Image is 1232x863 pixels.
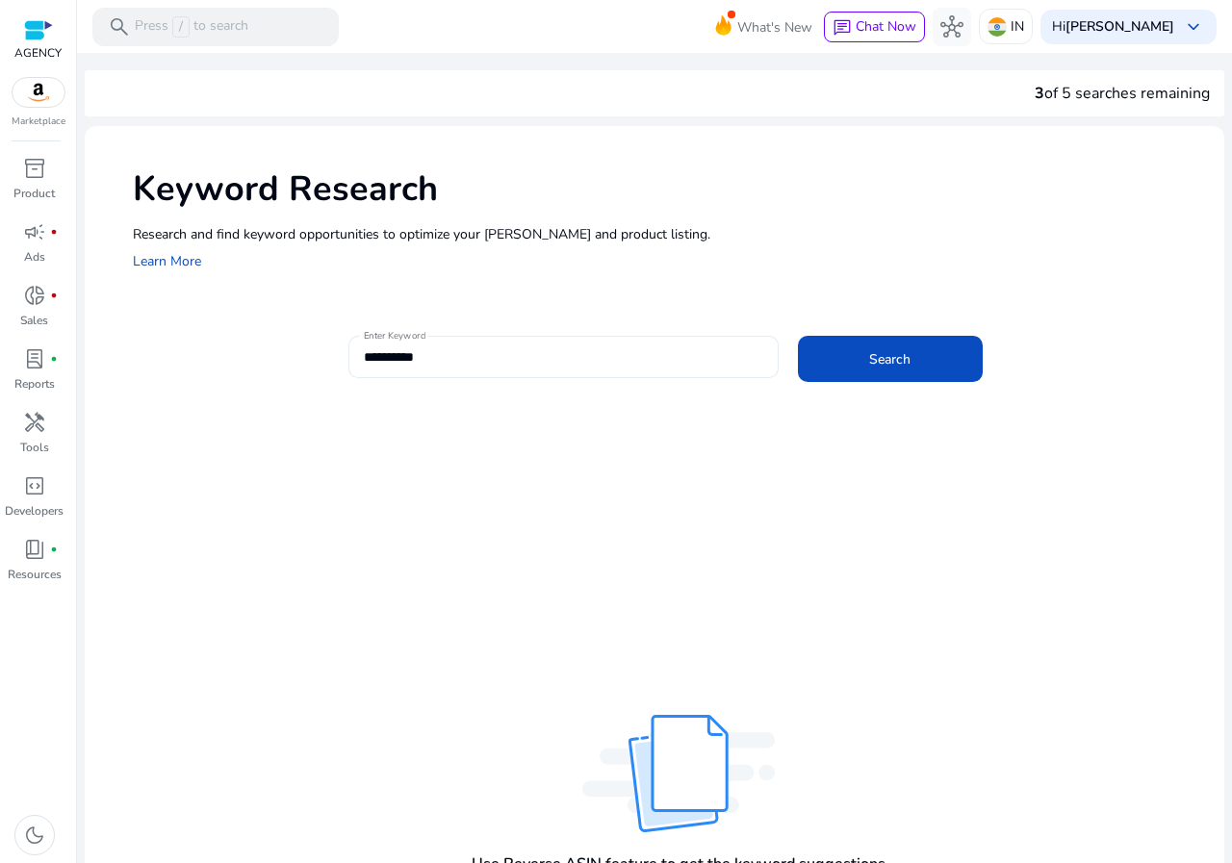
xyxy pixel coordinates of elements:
[12,114,65,129] p: Marketplace
[940,15,963,38] span: hub
[833,18,852,38] span: chat
[172,16,190,38] span: /
[1065,17,1174,36] b: [PERSON_NAME]
[1182,15,1205,38] span: keyboard_arrow_down
[1035,83,1044,104] span: 3
[23,220,46,243] span: campaign
[856,17,916,36] span: Chat Now
[23,157,46,180] span: inventory_2
[108,15,131,38] span: search
[133,252,201,270] a: Learn More
[135,16,248,38] p: Press to search
[364,329,425,343] mat-label: Enter Keyword
[20,439,49,456] p: Tools
[50,292,58,299] span: fiber_manual_record
[1011,10,1024,43] p: IN
[933,8,971,46] button: hub
[20,312,48,329] p: Sales
[133,224,1205,244] p: Research and find keyword opportunities to optimize your [PERSON_NAME] and product listing.
[50,355,58,363] span: fiber_manual_record
[8,566,62,583] p: Resources
[5,502,64,520] p: Developers
[14,44,62,62] p: AGENCY
[23,474,46,497] span: code_blocks
[988,17,1007,37] img: in.svg
[869,349,911,369] span: Search
[824,12,925,42] button: chatChat Now
[14,375,55,393] p: Reports
[13,185,55,202] p: Product
[133,168,1205,210] h1: Keyword Research
[50,546,58,553] span: fiber_manual_record
[798,336,983,382] button: Search
[23,538,46,561] span: book_4
[13,78,64,107] img: amazon.svg
[50,228,58,236] span: fiber_manual_record
[24,248,45,266] p: Ads
[23,284,46,307] span: donut_small
[582,715,775,832] img: insuff.svg
[23,411,46,434] span: handyman
[23,347,46,370] span: lab_profile
[1052,20,1174,34] p: Hi
[23,824,46,847] span: dark_mode
[737,11,812,44] span: What's New
[1035,82,1210,105] div: of 5 searches remaining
